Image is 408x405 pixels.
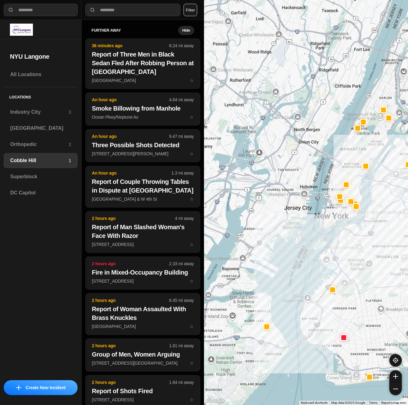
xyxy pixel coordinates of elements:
[4,137,78,152] a: Orthopedic2
[4,121,78,136] a: [GEOGRAPHIC_DATA]
[4,380,78,395] button: iconCreate New Incident
[92,360,194,366] p: [STREET_ADDRESS][GEOGRAPHIC_DATA]
[393,374,398,379] img: zoom-in
[92,28,178,33] h5: further away
[190,197,194,202] span: star
[85,129,200,162] button: An hour ago9.47 mi awayThree Possible Shots Detected[STREET_ADDRESS][PERSON_NAME]star
[92,379,169,385] p: 2 hours ago
[85,39,200,89] button: 36 minutes ago8.24 mi awayReport of Three Men in Black Sedan Fled After Robbing Person at [GEOGRA...
[85,196,200,202] a: An hour ago1.3 mi awayReport of Couple Throwing Tables in Dispute at [GEOGRAPHIC_DATA][GEOGRAPHIC...
[92,50,194,76] h2: Report of Three Men in Black Sedan Fled After Robbing Person at [GEOGRAPHIC_DATA]
[92,97,169,103] p: An hour ago
[178,26,194,35] button: Hide
[301,401,328,405] button: Keyboard shortcuts
[85,242,200,247] a: 2 hours ago4 mi awayReport of Man Slashed Woman's Face With Razor[STREET_ADDRESS]star
[69,141,71,148] p: 2
[184,4,197,16] button: Filter
[92,241,194,248] p: [STREET_ADDRESS]
[10,52,71,61] h2: NYU Langone
[10,141,69,148] h3: Orthopedic
[369,401,378,404] a: Terms (opens in new tab)
[206,397,226,405] img: Google
[175,215,194,221] p: 4 mi away
[85,257,200,289] button: 2 hours ago2.33 mi awayFire in Mixed-Occupancy Building[STREET_ADDRESS]star
[85,293,200,335] button: 2 hours ago6.45 mi awayReport of Woman Assaulted With Brass Knuckles[GEOGRAPHIC_DATA]star
[92,343,169,349] p: 2 hours ago
[331,401,365,404] span: Map data ©2025 Google
[85,78,200,83] a: 36 minutes ago8.24 mi awayReport of Three Men in Black Sedan Fled After Robbing Person at [GEOGRA...
[4,185,78,200] a: DC Capitol
[393,386,398,391] img: zoom-out
[190,361,194,366] span: star
[389,354,402,366] button: recenter
[92,397,194,403] p: [STREET_ADDRESS]
[25,385,66,391] p: Create New Incident
[169,379,194,385] p: 1.84 mi away
[171,170,194,176] p: 1.3 mi away
[92,261,169,267] p: 2 hours ago
[381,401,406,404] a: Report a map error
[92,350,194,359] h2: Group of Men, Women Arguing
[8,7,14,13] img: search
[69,109,71,115] p: 3
[92,104,194,113] h2: Smoke Billowing from Manhole
[92,305,194,322] h2: Report of Woman Assaulted With Brass Knuckles
[190,279,194,284] span: star
[85,151,200,156] a: An hour ago9.47 mi awayThree Possible Shots Detected[STREET_ADDRESS][PERSON_NAME]star
[182,28,190,33] small: Hide
[393,357,398,363] img: recenter
[92,268,194,277] h2: Fire in Mixed-Occupancy Building
[190,78,194,83] span: star
[190,151,194,156] span: star
[169,343,194,349] p: 1.61 mi away
[89,7,96,13] img: search
[10,24,33,36] img: logo
[169,261,194,267] p: 2.33 mi away
[85,324,200,329] a: 2 hours ago6.45 mi awayReport of Woman Assaulted With Brass Knuckles[GEOGRAPHIC_DATA]star
[92,215,175,221] p: 2 hours ago
[169,43,194,49] p: 8.24 mi away
[85,397,200,402] a: 2 hours ago1.84 mi awayReport of Shots Fired[STREET_ADDRESS]star
[92,133,169,139] p: An hour ago
[92,278,194,284] p: [STREET_ADDRESS]
[169,297,194,303] p: 6.45 mi away
[389,370,402,383] button: zoom-in
[85,93,200,125] button: An hour ago4.64 mi awaySmoke Billowing from ManholeOcean Pkwy/Neptune Avstar
[85,114,200,120] a: An hour ago4.64 mi awaySmoke Billowing from ManholeOcean Pkwy/Neptune Avstar
[190,397,194,402] span: star
[85,278,200,284] a: 2 hours ago2.33 mi awayFire in Mixed-Occupancy Building[STREET_ADDRESS]star
[10,157,69,164] h3: Cobble Hill
[10,189,71,197] h3: DC Capitol
[4,87,78,105] h5: Locations
[92,114,194,120] p: Ocean Pkwy/Neptune Av
[10,71,71,78] h3: All Locations
[4,105,78,120] a: Industry City3
[85,166,200,207] button: An hour ago1.3 mi awayReport of Couple Throwing Tables in Dispute at [GEOGRAPHIC_DATA][GEOGRAPHIC...
[4,153,78,168] a: Cobble Hill1
[16,385,21,390] img: icon
[85,360,200,366] a: 2 hours ago1.61 mi awayGroup of Men, Women Arguing[STREET_ADDRESS][GEOGRAPHIC_DATA]star
[206,397,226,405] a: Open this area in Google Maps (opens a new window)
[85,211,200,253] button: 2 hours ago4 mi awayReport of Man Slashed Woman's Face With Razor[STREET_ADDRESS]star
[92,223,194,240] h2: Report of Man Slashed Woman's Face With Razor
[92,297,169,303] p: 2 hours ago
[92,177,194,195] h2: Report of Couple Throwing Tables in Dispute at [GEOGRAPHIC_DATA]
[10,173,71,180] h3: Superblock
[190,115,194,120] span: star
[169,97,194,103] p: 4.64 mi away
[69,157,71,164] p: 1
[92,151,194,157] p: [STREET_ADDRESS][PERSON_NAME]
[190,242,194,247] span: star
[190,324,194,329] span: star
[92,77,194,84] p: [GEOGRAPHIC_DATA]
[92,141,194,149] h2: Three Possible Shots Detected
[92,387,194,395] h2: Report of Shots Fired
[92,43,169,49] p: 36 minutes ago
[4,67,78,82] a: All Locations
[92,170,171,176] p: An hour ago
[169,133,194,139] p: 9.47 mi away
[4,169,78,184] a: Superblock
[389,383,402,395] button: zoom-out
[92,196,194,202] p: [GEOGRAPHIC_DATA] & W 4th St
